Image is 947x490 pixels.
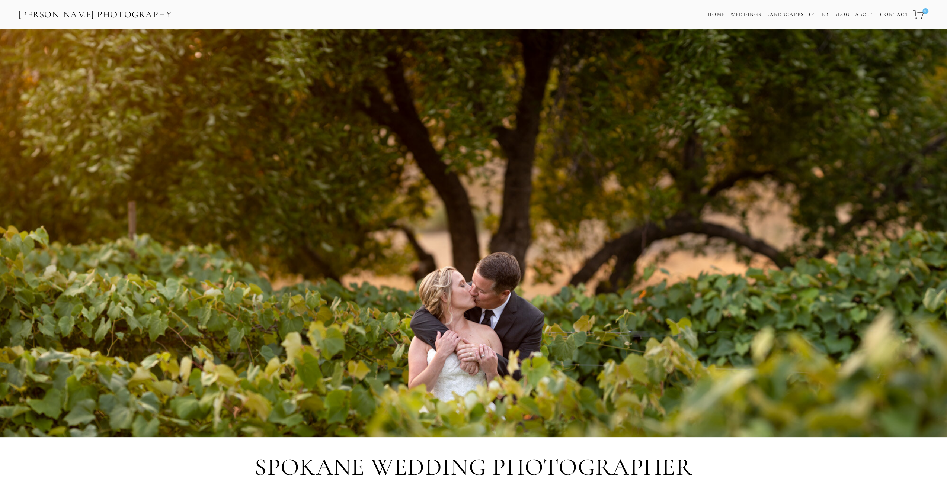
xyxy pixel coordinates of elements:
a: 0 items in cart [912,6,929,23]
a: Landscapes [766,12,804,17]
a: Contact [880,9,909,20]
a: Other [809,12,829,17]
a: Weddings [730,12,761,17]
a: Blog [834,9,850,20]
h1: Spokane Wedding Photographer [19,454,928,481]
span: 0 [922,8,928,14]
a: [PERSON_NAME] Photography [18,6,173,23]
a: About [855,9,875,20]
a: Home [708,9,725,20]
